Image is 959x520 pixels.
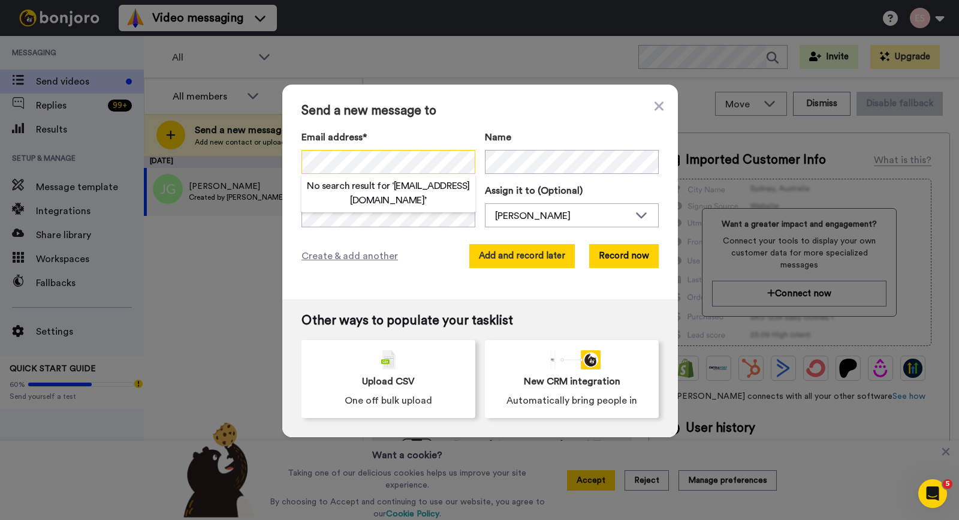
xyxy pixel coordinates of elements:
span: Create & add another [301,249,398,263]
div: [PERSON_NAME] [495,209,629,223]
span: Name [485,130,511,145]
label: Assign it to (Optional) [485,184,659,198]
span: One off bulk upload [345,393,432,408]
iframe: Intercom live chat [918,479,947,508]
span: Other ways to populate your tasklist [301,314,659,328]
span: Automatically bring people in [506,393,637,408]
span: Send a new message to [301,104,659,118]
label: Email address* [301,130,475,145]
div: animation [543,350,601,369]
span: Upload CSV [362,374,415,389]
span: 5 [943,479,952,489]
span: New CRM integration [524,374,620,389]
img: csv-grey.png [381,350,396,369]
button: Record now [589,244,659,268]
button: Add and record later [469,244,575,268]
h2: No search result for ‘ [EMAIL_ADDRESS][DOMAIN_NAME] ’ [301,179,475,208]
